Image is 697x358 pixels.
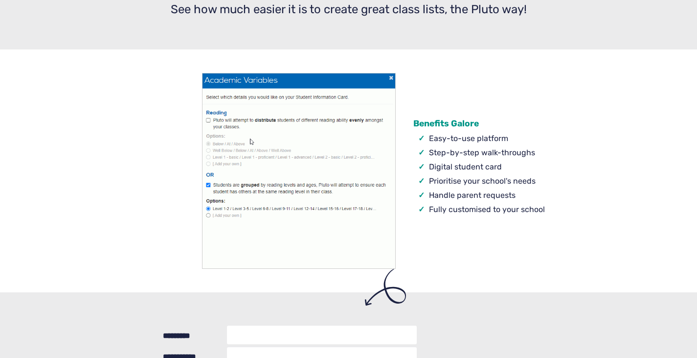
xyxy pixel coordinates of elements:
[38,0,660,18] p: See how much easier it is to create great class lists, the Pluto way!
[365,269,406,306] img: arrow
[429,147,545,159] li: Step-by-step walk-throughs
[429,161,545,173] li: Digital student card
[413,119,545,129] h4: Benefits Galore
[202,73,396,269] img: Animation demonstrating Pluto's features, including the ability to design your student card, set ...
[429,175,545,187] li: Prioritise your school's needs
[429,190,545,201] li: Handle parent requests
[429,204,545,215] li: Fully customised to your school
[429,133,545,144] li: Easy-to-use platform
